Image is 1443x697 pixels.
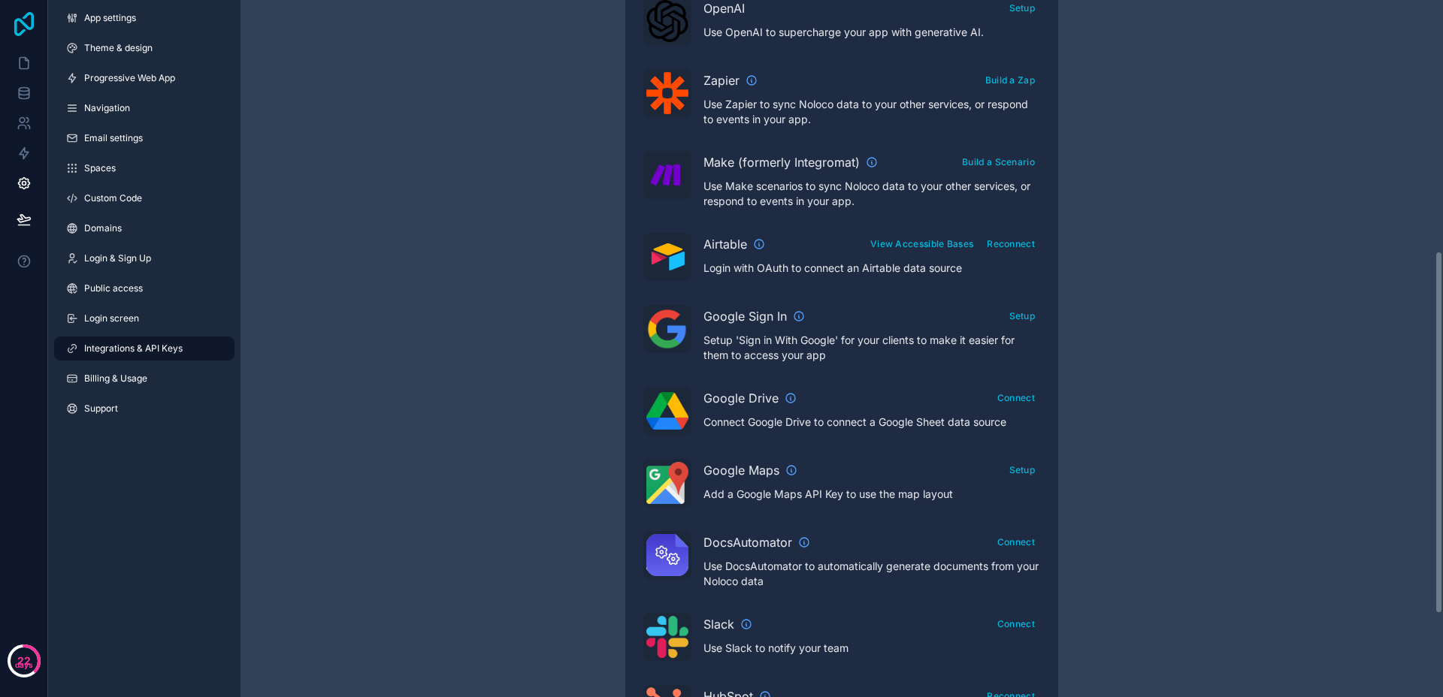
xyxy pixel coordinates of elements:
[54,186,234,210] a: Custom Code
[84,102,130,114] span: Navigation
[703,641,1040,656] p: Use Slack to notify your team
[703,559,1040,589] p: Use DocsAutomator to automatically generate documents from your Noloco data
[980,71,1040,86] a: Build a Zap
[957,151,1040,173] button: Build a Scenario
[703,533,792,551] span: DocsAutomator
[703,97,1040,127] p: Use Zapier to sync Noloco data to your other services, or respond to events in your app.
[992,389,1040,404] a: Connect
[980,69,1040,91] button: Build a Zap
[992,387,1040,409] button: Connect
[84,403,118,415] span: Support
[54,36,234,60] a: Theme & design
[54,397,234,421] a: Support
[646,616,688,658] img: Slack
[1004,461,1041,476] a: Setup
[982,235,1040,250] a: Reconnect
[84,42,153,54] span: Theme & design
[84,312,139,324] span: Login screen
[703,71,740,89] span: Zapier
[54,156,234,180] a: Spaces
[54,246,234,270] a: Login & Sign Up
[646,72,688,114] img: Zapier
[703,235,747,253] span: Airtable
[646,392,688,430] img: Google Drive
[84,342,183,355] span: Integrations & API Keys
[54,306,234,330] a: Login screen
[15,659,33,671] p: days
[992,615,1040,630] a: Connect
[84,132,143,144] span: Email settings
[54,216,234,240] a: Domains
[1004,459,1041,481] button: Setup
[703,153,860,171] span: Make (formerly Integromat)
[84,252,151,264] span: Login & Sign Up
[54,96,234,120] a: Navigation
[84,72,175,84] span: Progressive Web App
[703,307,787,325] span: Google Sign In
[54,336,234,361] a: Integrations & API Keys
[992,533,1040,548] a: Connect
[865,233,979,255] button: View Accessible Bases
[646,462,688,504] img: Google Maps
[84,192,142,204] span: Custom Code
[703,415,1040,430] p: Connect Google Drive to connect a Google Sheet data source
[703,615,734,633] span: Slack
[54,367,234,391] a: Billing & Usage
[1004,305,1041,327] button: Setup
[982,233,1040,255] button: Reconnect
[17,653,31,668] p: 22
[703,487,1040,502] p: Add a Google Maps API Key to use the map layout
[992,531,1040,553] button: Connect
[84,12,136,24] span: App settings
[865,235,979,250] a: View Accessible Bases
[54,6,234,30] a: App settings
[703,389,779,407] span: Google Drive
[957,153,1040,168] a: Build a Scenario
[646,243,688,271] img: Airtable
[84,162,116,174] span: Spaces
[992,613,1040,635] button: Connect
[703,461,779,479] span: Google Maps
[54,66,234,90] a: Progressive Web App
[703,333,1040,363] p: Setup 'Sign in With Google' for your clients to make it easier for them to access your app
[54,126,234,150] a: Email settings
[703,25,1040,40] p: Use OpenAI to supercharge your app with generative AI.
[84,373,147,385] span: Billing & Usage
[646,534,688,576] img: DocsAutomator
[84,282,143,294] span: Public access
[646,308,688,350] img: Google Sign In
[703,261,1040,276] p: Login with OAuth to connect an Airtable data source
[703,179,1040,209] p: Use Make scenarios to sync Noloco data to your other services, or respond to events in your app.
[54,276,234,300] a: Public access
[646,154,688,196] img: Make (formerly Integromat)
[84,222,122,234] span: Domains
[1004,307,1041,322] a: Setup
